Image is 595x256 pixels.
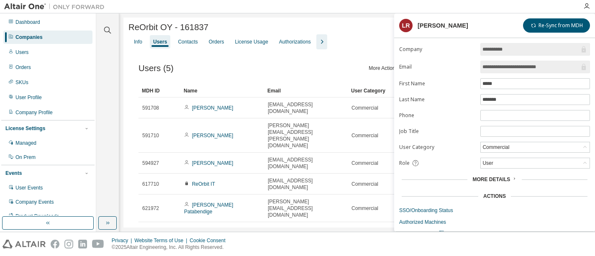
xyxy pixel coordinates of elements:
img: facebook.svg [51,240,59,248]
a: [PERSON_NAME] Patabendige [184,202,233,215]
label: Job Title [399,128,475,135]
div: Users [153,38,167,45]
label: Email [399,64,475,70]
div: Commercial [481,142,590,152]
button: More Actions [367,61,407,75]
div: Product Downloads [15,213,59,220]
div: Cookie Consent [190,237,230,244]
div: Orders [15,64,31,71]
span: ReOrbit OY - 161837 [128,23,208,32]
span: [EMAIL_ADDRESS][DOMAIN_NAME] [268,177,344,191]
img: instagram.svg [64,240,73,248]
a: SSO/Onboarding Status [399,207,590,214]
div: [PERSON_NAME] [418,22,468,29]
div: User Events [15,184,43,191]
div: Dashboard [15,19,40,26]
a: ReOrbit IT [192,181,215,187]
label: Last Name [399,96,475,103]
img: Altair One [4,3,109,11]
label: Phone [399,112,475,119]
span: Commercial [351,205,378,212]
div: Privacy [112,237,134,244]
span: [PERSON_NAME][EMAIL_ADDRESS][PERSON_NAME][DOMAIN_NAME] [268,122,344,149]
a: Authorized Machines [399,219,590,225]
a: [PERSON_NAME] [192,133,233,138]
span: 591710 [142,132,159,139]
label: User Category [399,144,475,151]
div: User [481,158,590,168]
div: Contacts [178,38,197,45]
span: Role [399,160,410,166]
div: Actions [483,193,506,200]
span: 594927 [142,160,159,166]
img: youtube.svg [92,240,104,248]
span: [EMAIL_ADDRESS][DOMAIN_NAME] [268,101,344,115]
div: User [481,159,494,168]
div: Authorizations [279,38,311,45]
div: MDH ID [142,84,177,97]
span: [PERSON_NAME][EMAIL_ADDRESS][DOMAIN_NAME] [268,198,344,218]
div: Company Profile [15,109,53,116]
span: Commercial [351,160,378,166]
div: User Profile [15,94,42,101]
span: 591708 [142,105,159,111]
div: Name [184,84,261,97]
div: LR [399,19,413,32]
span: Commercial [351,105,378,111]
div: Website Terms of Use [134,237,190,244]
div: Email [267,84,344,97]
label: Company [399,46,475,53]
button: Re-Sync from MDH [523,18,590,33]
span: [EMAIL_ADDRESS][DOMAIN_NAME] [268,156,344,170]
span: User Activity Logs [399,231,444,237]
a: [PERSON_NAME] [192,160,233,166]
span: 621972 [142,205,159,212]
span: Users (5) [138,64,174,73]
div: Company Events [15,199,54,205]
div: Info [134,38,142,45]
img: linkedin.svg [78,240,87,248]
div: Managed [15,140,36,146]
span: Commercial [351,132,378,139]
div: Commercial [481,143,510,152]
div: Companies [15,34,43,41]
label: First Name [399,80,475,87]
span: 617710 [142,181,159,187]
div: User Category [351,84,400,97]
div: Events [5,170,22,177]
span: More Details [472,177,510,182]
div: License Usage [235,38,268,45]
a: [PERSON_NAME] [192,105,233,111]
div: Users [15,49,28,56]
div: Orders [209,38,224,45]
div: License Settings [5,125,45,132]
div: On Prem [15,154,36,161]
p: © 2025 Altair Engineering, Inc. All Rights Reserved. [112,244,231,251]
span: Commercial [351,181,378,187]
div: SKUs [15,79,28,86]
img: altair_logo.svg [3,240,46,248]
